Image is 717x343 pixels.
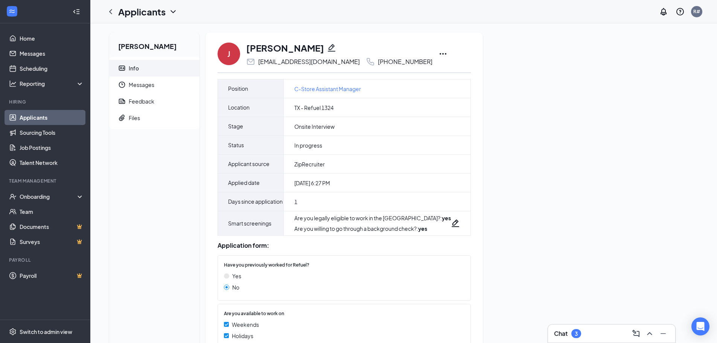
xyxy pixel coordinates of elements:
[9,178,82,184] div: Team Management
[20,204,84,219] a: Team
[232,320,259,329] span: Weekends
[228,98,250,117] span: Location
[294,179,330,187] span: [DATE] 6:27 PM
[294,214,451,222] div: Are you legally eligible to work in the [GEOGRAPHIC_DATA]? :
[630,328,642,340] button: ComposeMessage
[294,198,297,206] span: 1
[246,41,324,54] h1: [PERSON_NAME]
[20,140,84,155] a: Job Postings
[109,76,199,93] a: ClockMessages
[451,219,460,228] svg: Pencil
[20,31,84,46] a: Home
[232,272,241,280] span: Yes
[366,57,375,66] svg: Phone
[129,76,193,93] span: Messages
[169,7,178,16] svg: ChevronDown
[224,310,284,317] span: Are you available to work on
[657,328,669,340] button: Minimize
[645,329,654,338] svg: ChevronUp
[218,242,471,249] div: Application form:
[294,160,325,168] span: ZipRecruiter
[129,98,154,105] div: Feedback
[20,125,84,140] a: Sourcing Tools
[228,192,283,211] span: Days since application
[438,49,448,58] svg: Ellipses
[676,7,685,16] svg: QuestionInfo
[20,234,84,249] a: SurveysCrown
[442,215,451,221] strong: yes
[418,225,427,232] strong: yes
[227,49,230,59] div: J
[378,58,432,66] div: [PHONE_NUMBER]
[9,99,82,105] div: Hiring
[20,46,84,61] a: Messages
[20,61,84,76] a: Scheduling
[109,110,199,126] a: PaperclipFiles
[228,117,243,136] span: Stage
[659,329,668,338] svg: Minimize
[20,219,84,234] a: DocumentsCrown
[9,257,82,263] div: Payroll
[118,81,126,88] svg: Clock
[9,328,17,335] svg: Settings
[118,98,126,105] svg: Report
[294,142,322,149] span: In progress
[232,283,239,291] span: No
[118,64,126,72] svg: ContactCard
[691,317,709,335] div: Open Intercom Messenger
[246,57,255,66] svg: Email
[129,64,139,72] div: Info
[8,8,16,15] svg: WorkstreamLogo
[20,193,78,200] div: Onboarding
[118,114,126,122] svg: Paperclip
[575,331,578,337] div: 3
[109,93,199,110] a: ReportFeedback
[20,80,84,87] div: Reporting
[632,329,641,338] svg: ComposeMessage
[20,155,84,170] a: Talent Network
[294,104,333,111] span: TX - Refuel 1324
[73,8,80,15] svg: Collapse
[228,79,248,98] span: Position
[109,60,199,76] a: ContactCardInfo
[109,32,199,57] h2: [PERSON_NAME]
[224,262,309,269] span: Have you previously worked for Refuel?
[258,58,360,66] div: [EMAIL_ADDRESS][DOMAIN_NAME]
[9,80,17,87] svg: Analysis
[20,328,72,335] div: Switch to admin view
[693,8,700,15] div: R#
[554,329,568,338] h3: Chat
[294,225,451,232] div: Are you willing to go through a background check? :
[659,7,668,16] svg: Notifications
[232,332,253,340] span: Holidays
[118,5,166,18] h1: Applicants
[644,328,656,340] button: ChevronUp
[228,155,269,173] span: Applicant source
[106,7,115,16] svg: ChevronLeft
[327,43,336,52] svg: Pencil
[228,214,271,233] span: Smart screenings
[20,110,84,125] a: Applicants
[9,193,17,200] svg: UserCheck
[228,174,260,192] span: Applied date
[294,123,335,130] span: Onsite Interview
[129,114,140,122] div: Files
[294,85,361,93] a: C-Store Assistant Manager
[228,136,244,154] span: Status
[20,268,84,283] a: PayrollCrown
